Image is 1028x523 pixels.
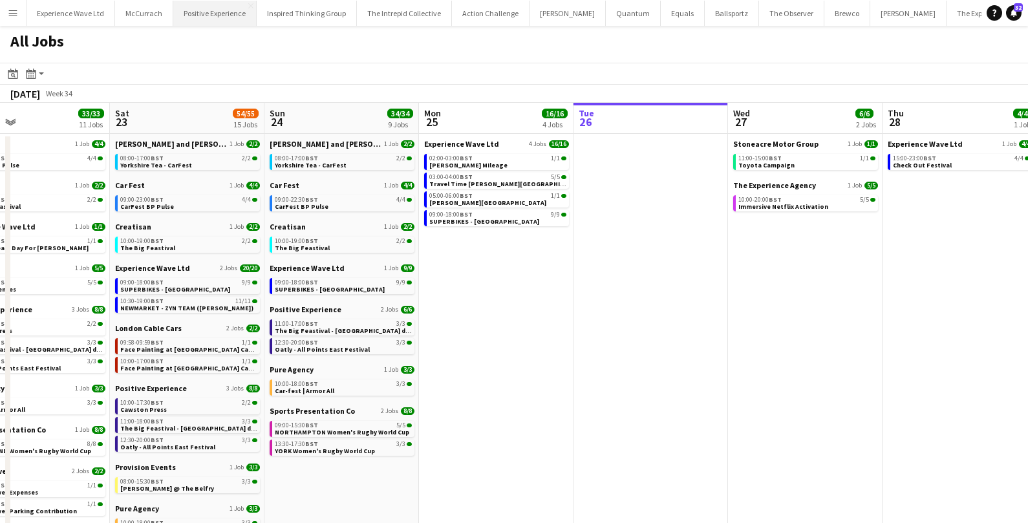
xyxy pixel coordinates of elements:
[226,385,244,392] span: 3 Jobs
[1014,3,1023,12] span: 32
[120,278,257,293] a: 09:00-18:00BST9/9SUPERBIKES - [GEOGRAPHIC_DATA]
[429,174,473,180] span: 03:00-04:00
[429,161,508,169] span: Ellie-Mae Savage Mileage
[220,264,237,272] span: 2 Jobs
[923,154,936,162] span: BST
[305,421,318,429] span: BST
[87,197,96,203] span: 2/2
[429,191,566,206] a: 05:00-06:00BST1/1[PERSON_NAME][GEOGRAPHIC_DATA]
[151,297,164,305] span: BST
[275,319,412,334] a: 11:00-17:00BST3/3The Big Feastival - [GEOGRAPHIC_DATA] drinks
[1006,5,1022,21] a: 32
[240,264,260,272] span: 20/20
[893,155,936,162] span: 15:00-23:00
[870,1,947,26] button: [PERSON_NAME]
[551,211,560,218] span: 9/9
[87,321,96,327] span: 2/2
[551,193,560,199] span: 1/1
[733,139,878,180] div: Stoneacre Motor Group1 Job1/111:00-15:00BST1/1Toyota Campaign
[275,321,318,327] span: 11:00-17:00
[246,182,260,189] span: 4/4
[384,182,398,189] span: 1 Job
[738,161,795,169] span: Toyota Campaign
[115,383,260,462] div: Positive Experience3 Jobs8/810:00-17:30BST2/2Cawston Press11:00-18:00BST3/3The Big Feastival - [G...
[275,447,375,455] span: YORK Women's Rugby World Cup
[120,405,167,414] span: Cawston Press
[270,406,414,416] a: Sports Presentation Co2 Jobs8/8
[305,154,318,162] span: BST
[120,154,257,169] a: 08:00-17:00BST2/2Yorkshire Tea - CarFest
[396,381,405,387] span: 3/3
[120,339,164,346] span: 09:58-09:59
[824,1,870,26] button: Brewco
[275,387,334,395] span: Car-fest | Armor All
[257,1,357,26] button: Inspired Thinking Group
[120,424,266,432] span: The Big Feastival - Belvoir Farm drinks
[75,140,89,148] span: 1 Job
[270,263,414,273] a: Experience Wave Ltd1 Job9/9
[115,462,260,504] div: Provision Events1 Job3/308:00-15:30BST3/3[PERSON_NAME] @ The Belfry
[661,1,705,26] button: Equals
[87,155,96,162] span: 4/4
[120,197,164,203] span: 09:00-23:00
[733,180,816,190] span: The Experience Agency
[87,441,96,447] span: 8/8
[275,155,318,162] span: 08:00-17:00
[92,467,105,475] span: 2/2
[151,278,164,286] span: BST
[305,278,318,286] span: BST
[738,197,782,203] span: 10:00-20:00
[396,279,405,286] span: 9/9
[115,180,260,190] a: Car Fest1 Job4/4
[75,385,89,392] span: 1 Job
[848,182,862,189] span: 1 Job
[530,1,606,26] button: [PERSON_NAME]
[270,263,414,304] div: Experience Wave Ltd1 Job9/909:00-18:00BST9/9SUPERBIKES - [GEOGRAPHIC_DATA]
[275,195,412,210] a: 09:00-22:30BST4/4CarFest BP Pulse
[92,140,105,148] span: 4/4
[738,154,875,169] a: 11:00-15:00BST1/1Toyota Campaign
[275,379,412,394] a: 10:00-18:00BST3/3Car-fest | Armor All
[115,323,260,383] div: London Cable Cars2 Jobs2/209:58-09:59BST1/1Face Painting at [GEOGRAPHIC_DATA] Cable Cars10:00-17:...
[270,222,414,263] div: Creatisan1 Job2/210:00-19:00BST2/2The Big Feastival
[72,467,89,475] span: 2 Jobs
[864,140,878,148] span: 1/1
[120,358,164,365] span: 10:00-17:00
[551,155,560,162] span: 1/1
[270,304,414,365] div: Positive Experience2 Jobs6/611:00-17:00BST3/3The Big Feastival - [GEOGRAPHIC_DATA] drinks12:30-20...
[429,193,473,199] span: 05:00-06:00
[120,279,164,286] span: 09:00-18:00
[275,154,412,169] a: 08:00-17:00BST2/2Yorkshire Tea - CarFest
[115,263,260,273] a: Experience Wave Ltd2 Jobs20/20
[270,139,414,180] div: [PERSON_NAME] and [PERSON_NAME]1 Job2/208:00-17:00BST2/2Yorkshire Tea - CarFest
[75,426,89,434] span: 1 Job
[120,437,164,443] span: 12:30-20:00
[151,357,164,365] span: BST
[120,398,257,413] a: 10:00-17:30BST2/2Cawston Press
[270,139,381,149] span: Bettys and Taylors
[115,383,260,393] a: Positive Experience3 Jobs8/8
[120,155,164,162] span: 08:00-17:00
[396,339,405,346] span: 3/3
[401,182,414,189] span: 4/4
[275,440,412,454] a: 13:30-17:30BST3/3YORK Women's Rugby World Cup
[384,223,398,231] span: 1 Job
[429,173,566,187] a: 03:00-04:00BST5/5Travel Time [PERSON_NAME][GEOGRAPHIC_DATA]
[115,139,260,180] div: [PERSON_NAME] and [PERSON_NAME]1 Job2/208:00-17:00BST2/2Yorkshire Tea - CarFest
[270,180,299,190] span: Car Fest
[246,464,260,471] span: 3/3
[275,339,318,346] span: 12:30-20:00
[115,222,151,231] span: Creatisan
[115,139,260,149] a: [PERSON_NAME] and [PERSON_NAME]1 Job2/2
[151,237,164,245] span: BST
[401,407,414,415] span: 8/8
[275,441,318,447] span: 13:30-17:30
[230,140,244,148] span: 1 Job
[738,155,782,162] span: 11:00-15:00
[275,326,421,335] span: The Big Feastival - Belvoir Farm drinks
[115,323,182,333] span: London Cable Cars
[401,366,414,374] span: 3/3
[120,161,192,169] span: Yorkshire Tea - CarFest
[429,155,473,162] span: 02:00-03:00
[769,154,782,162] span: BST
